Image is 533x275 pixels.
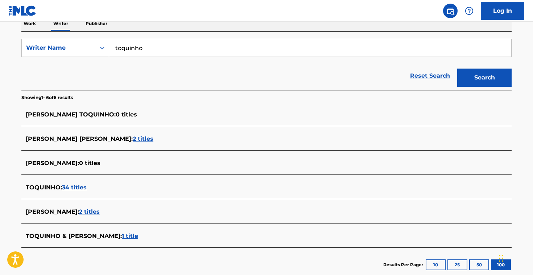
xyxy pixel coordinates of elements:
span: [PERSON_NAME] : [26,208,79,215]
div: Arrastar [499,247,503,269]
a: Public Search [443,4,458,18]
span: 0 titles [116,111,137,118]
span: TOQUINHO : [26,184,62,191]
span: [PERSON_NAME] TOQUINHO : [26,111,116,118]
button: 100 [491,259,511,270]
div: Widget de chat [497,240,533,275]
button: 25 [447,259,467,270]
span: 0 titles [79,160,100,167]
button: 10 [426,259,446,270]
div: Writer Name [26,44,91,52]
button: Search [457,69,512,87]
p: Publisher [83,16,110,31]
div: Help [462,4,476,18]
p: Showing 1 - 6 of 6 results [21,94,73,101]
span: [PERSON_NAME] : [26,160,79,167]
span: 2 titles [133,135,153,142]
span: 34 titles [62,184,87,191]
img: search [446,7,455,15]
img: help [465,7,474,15]
iframe: Chat Widget [497,240,533,275]
span: 2 titles [79,208,100,215]
button: 50 [469,259,489,270]
a: Log In [481,2,524,20]
form: Search Form [21,39,512,90]
p: Writer [51,16,70,31]
a: Reset Search [406,68,454,84]
span: 1 title [122,233,138,239]
span: TOQUINHO & [PERSON_NAME] : [26,233,122,239]
p: Work [21,16,38,31]
span: [PERSON_NAME] [PERSON_NAME] : [26,135,133,142]
p: Results Per Page: [383,262,425,268]
img: MLC Logo [9,5,37,16]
